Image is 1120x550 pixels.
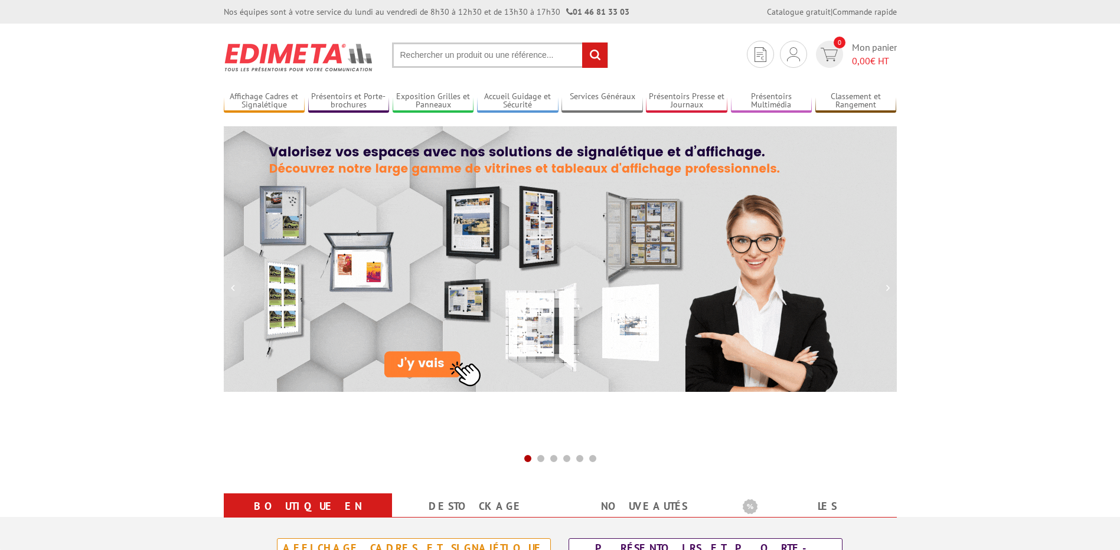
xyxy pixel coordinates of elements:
a: Classement et Rangement [815,91,897,111]
input: Rechercher un produit ou une référence... [392,42,608,68]
b: Les promotions [743,496,890,519]
img: devis rapide [755,47,766,62]
a: Accueil Guidage et Sécurité [477,91,559,111]
a: Les promotions [743,496,883,538]
img: devis rapide [787,47,800,61]
a: Destockage [406,496,546,517]
a: Présentoirs Multimédia [731,91,812,111]
a: Présentoirs Presse et Journaux [646,91,727,111]
a: Services Généraux [561,91,643,111]
span: 0,00 [852,55,870,67]
span: € HT [852,54,897,68]
a: devis rapide 0 Mon panier 0,00€ HT [813,41,897,68]
a: Exposition Grilles et Panneaux [393,91,474,111]
strong: 01 46 81 33 03 [566,6,629,17]
input: rechercher [582,42,608,68]
img: Présentoir, panneau, stand - Edimeta - PLV, affichage, mobilier bureau, entreprise [224,35,374,79]
a: Catalogue gratuit [767,6,831,17]
a: Boutique en ligne [238,496,378,538]
img: devis rapide [821,48,838,61]
a: Commande rapide [832,6,897,17]
a: Présentoirs et Porte-brochures [308,91,390,111]
span: 0 [834,37,845,48]
div: | [767,6,897,18]
span: Mon panier [852,41,897,68]
div: Nos équipes sont à votre service du lundi au vendredi de 8h30 à 12h30 et de 13h30 à 17h30 [224,6,629,18]
a: nouveautés [574,496,714,517]
a: Affichage Cadres et Signalétique [224,91,305,111]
